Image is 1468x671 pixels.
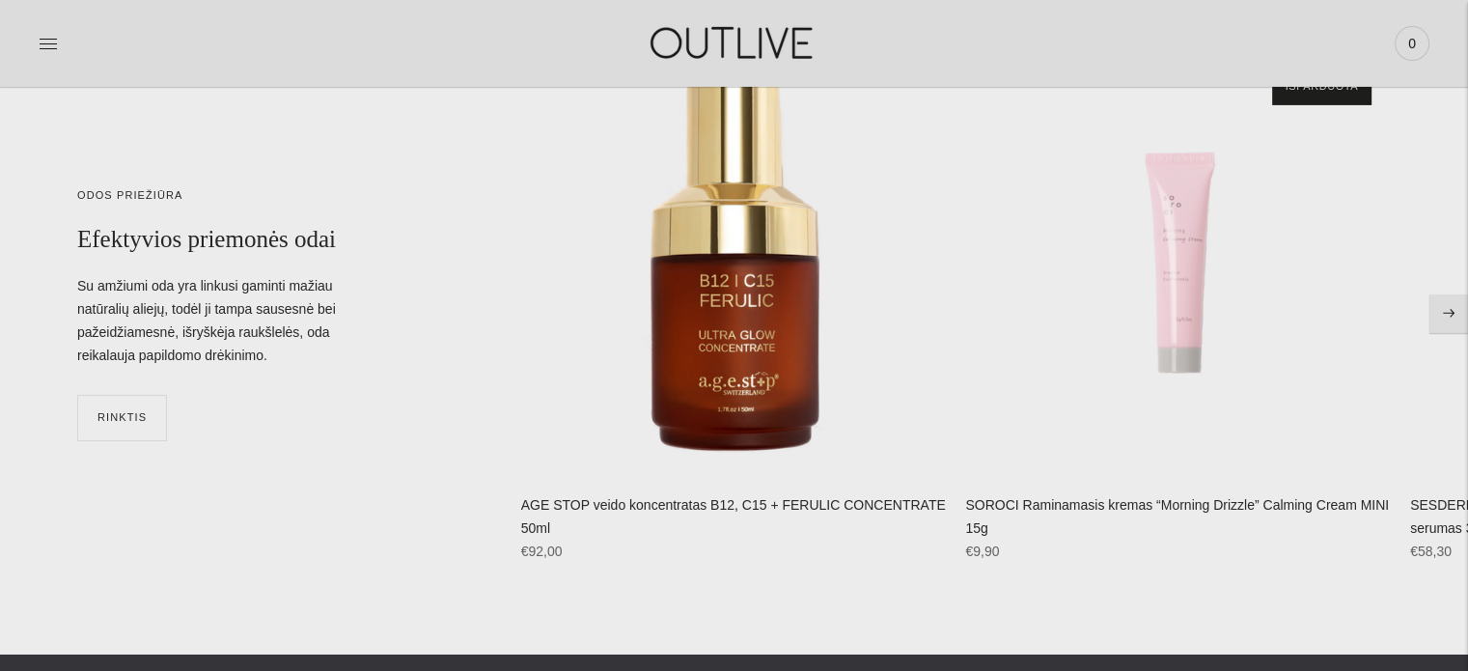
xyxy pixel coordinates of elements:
[1399,30,1426,57] span: 0
[77,224,386,256] h2: Efektyvios priemonės odai
[1429,294,1468,333] button: Move to next carousel slide
[613,10,854,76] img: OUTLIVE
[1395,22,1429,65] a: 0
[965,49,1391,475] a: SOROCI Raminamasis kremas “Morning Drizzle” Calming Cream MINI 15g
[77,275,386,368] div: Su amžiumi oda yra linkusi gaminti mažiau natūralių aliejų, todėl ji tampa sausesnė bei pažeidžia...
[77,395,167,441] a: RINKTIS
[1410,544,1452,559] span: €58,30
[521,497,946,536] a: AGE STOP veido koncentratas B12, C15 + FERULIC CONCENTRATE 50ml
[965,544,999,559] span: €9,90
[965,497,1389,536] a: SOROCI Raminamasis kremas “Morning Drizzle” Calming Cream MINI 15g
[521,49,947,475] a: AGE STOP veido koncentratas B12, C15 + FERULIC CONCENTRATE 50ml
[77,186,438,206] div: ODOS PRIEŽIŪRA
[521,544,563,559] span: €92,00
